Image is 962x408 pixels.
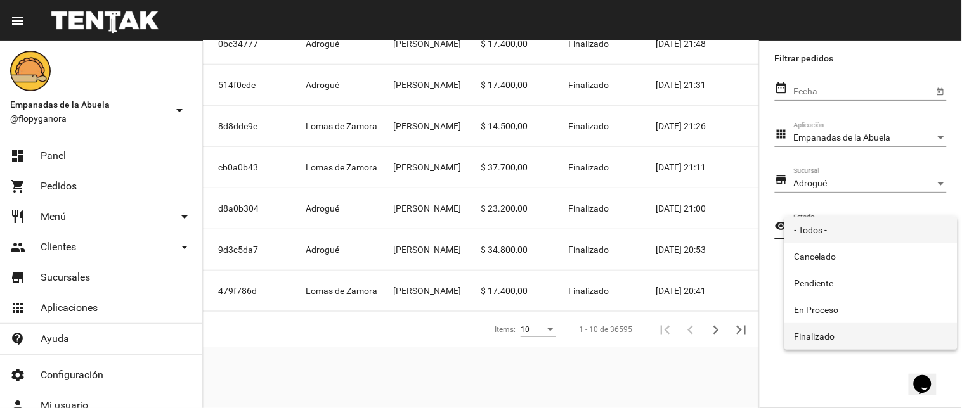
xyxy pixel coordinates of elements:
mat-option: Cancelado [784,243,958,270]
iframe: chat widget [909,357,949,395]
mat-option: Pendiente [784,270,958,296]
mat-option: Finalizado [784,323,958,350]
span: - Todos - [795,217,947,243]
mat-option: En Proceso [784,296,958,323]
